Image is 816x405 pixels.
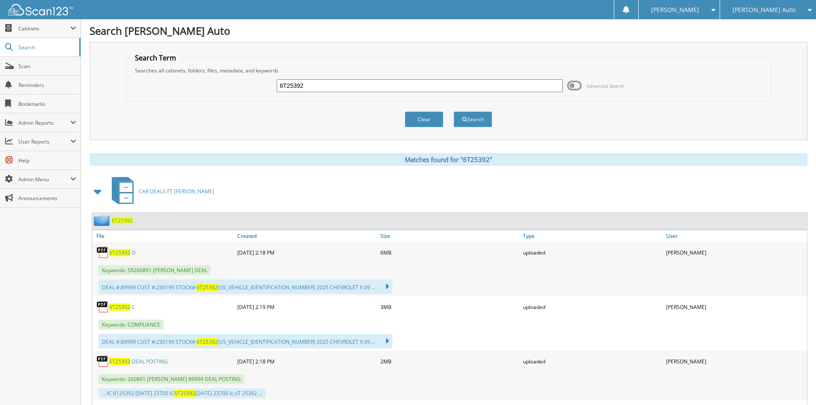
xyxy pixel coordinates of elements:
[90,24,807,38] h1: Search [PERSON_NAME] Auto
[586,83,625,89] span: Advanced Search
[94,215,112,226] img: folder2.png
[109,303,135,311] a: 6T25392-C
[139,188,214,195] span: CAR DEALS FT [PERSON_NAME]
[112,217,133,224] a: 6T25392
[521,298,664,315] div: uploaded
[99,334,392,348] div: DEAL #:89999 CUST #:230199 STOCK#: [US_VEHICLE_IDENTIFICATION_NUMBER] 2025 CHEVROLET X 09 ...
[9,4,73,15] img: scan123-logo-white.svg
[405,111,443,127] button: Clear
[454,111,492,127] button: Search
[18,44,75,51] span: Search
[521,353,664,370] div: uploaded
[131,53,180,63] legend: Search Term
[197,338,218,345] span: 6T25392
[99,320,164,330] span: Keywords: COMPLIANCE
[378,230,521,242] a: Size
[96,355,109,368] img: PDF.png
[651,7,699,12] span: [PERSON_NAME]
[109,249,136,256] a: 6T25392-D
[131,67,766,74] div: Searches all cabinets, folders, files, metadata, and keywords
[378,244,521,261] div: 6MB
[664,230,807,242] a: User
[732,7,795,12] span: [PERSON_NAME] Auto
[18,119,70,126] span: Admin Reports
[18,100,76,108] span: Bookmarks
[235,244,378,261] div: [DATE] 2:18 PM
[109,249,130,256] span: 6T25392
[99,279,392,294] div: DEAL #:89999 CUST #:230199 STOCK#: [US_VEHICLE_IDENTIFICATION_NUMBER] 2025 CHEVROLET X 09 ...
[174,390,195,397] span: 6T25392
[773,364,816,405] iframe: Chat Widget
[109,358,130,365] span: 6T25392
[378,353,521,370] div: 2MB
[664,298,807,315] div: [PERSON_NAME]
[18,195,76,202] span: Announcements
[90,153,807,166] div: Matches found for "6T25392"
[92,230,235,242] a: File
[99,374,244,384] span: Keywords: 260891 [PERSON_NAME] 89999 DEAL POSTING
[18,81,76,89] span: Reminders
[99,388,266,398] div: ... IC 6125392 [DATE] 23700 IC [DATE] 23700 Ic oT 25392 ...
[197,284,218,291] span: 6T25392
[521,230,664,242] a: Type
[664,244,807,261] div: [PERSON_NAME]
[99,265,211,275] span: Keywords: SR260891 [PERSON_NAME] DEAL
[664,353,807,370] div: [PERSON_NAME]
[18,138,70,145] span: User Reports
[378,298,521,315] div: 3MB
[235,298,378,315] div: [DATE] 2:19 PM
[521,244,664,261] div: uploaded
[109,303,130,311] span: 6T25392
[235,230,378,242] a: Created
[18,25,70,32] span: Cabinets
[18,157,76,164] span: Help
[18,176,70,183] span: Admin Menu
[96,246,109,259] img: PDF.png
[107,174,214,208] a: CAR DEALS FT [PERSON_NAME]
[18,63,76,70] span: Scan
[109,358,168,365] a: 6T25392-DEAL POSTING
[235,353,378,370] div: [DATE] 2:18 PM
[96,300,109,313] img: PDF.png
